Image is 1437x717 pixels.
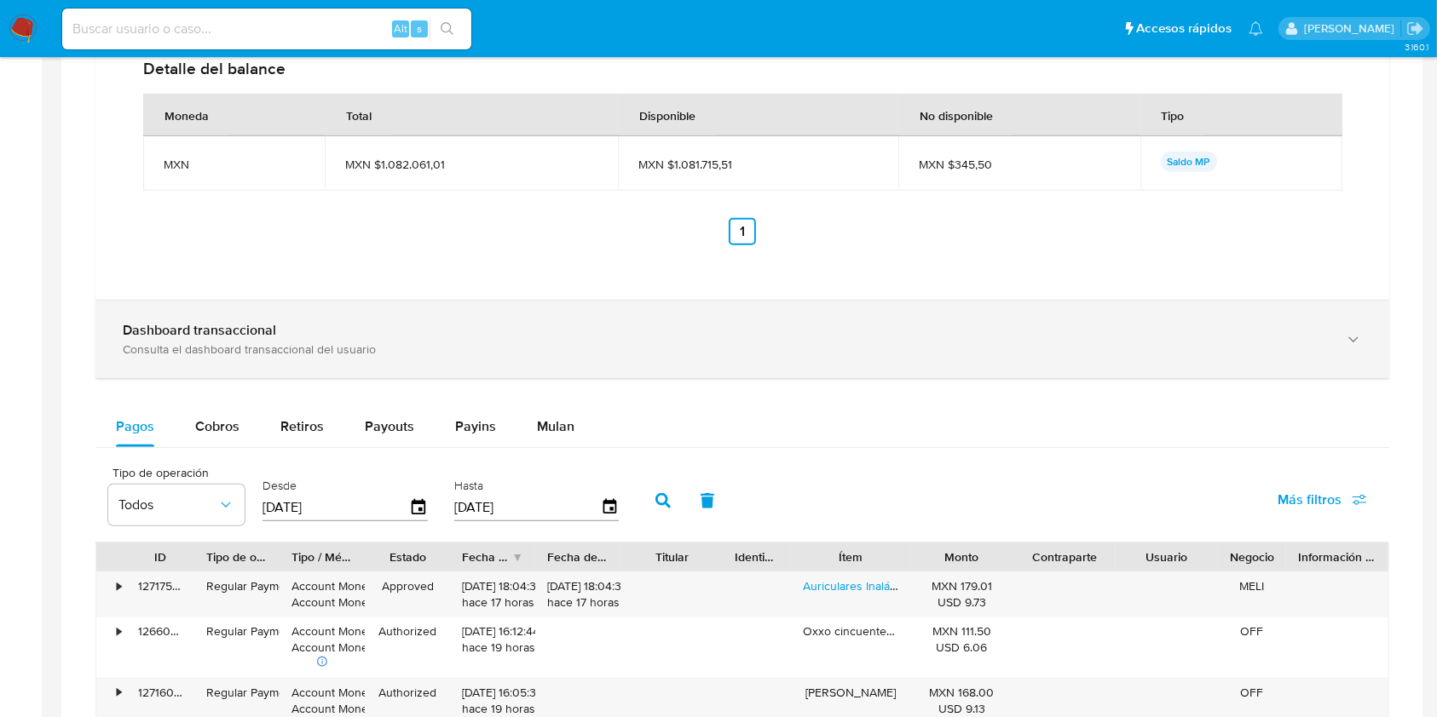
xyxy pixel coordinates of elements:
a: Notificaciones [1249,21,1263,36]
span: Accesos rápidos [1136,20,1232,37]
p: alan.cervantesmartinez@mercadolibre.com.mx [1304,20,1400,37]
input: Buscar usuario o caso... [62,18,471,40]
span: 3.160.1 [1405,40,1428,54]
span: s [417,20,422,37]
a: Salir [1406,20,1424,37]
span: Alt [394,20,407,37]
button: search-icon [430,17,465,41]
